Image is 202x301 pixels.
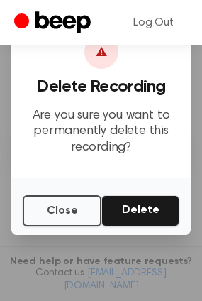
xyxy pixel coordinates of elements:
[14,9,94,37] a: Beep
[23,77,179,97] h3: Delete Recording
[119,6,188,40] a: Log Out
[23,195,101,226] button: Close
[23,108,179,156] p: Are you sure you want to permanently delete this recording?
[101,195,179,226] button: Delete
[84,35,118,69] div: ⚠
